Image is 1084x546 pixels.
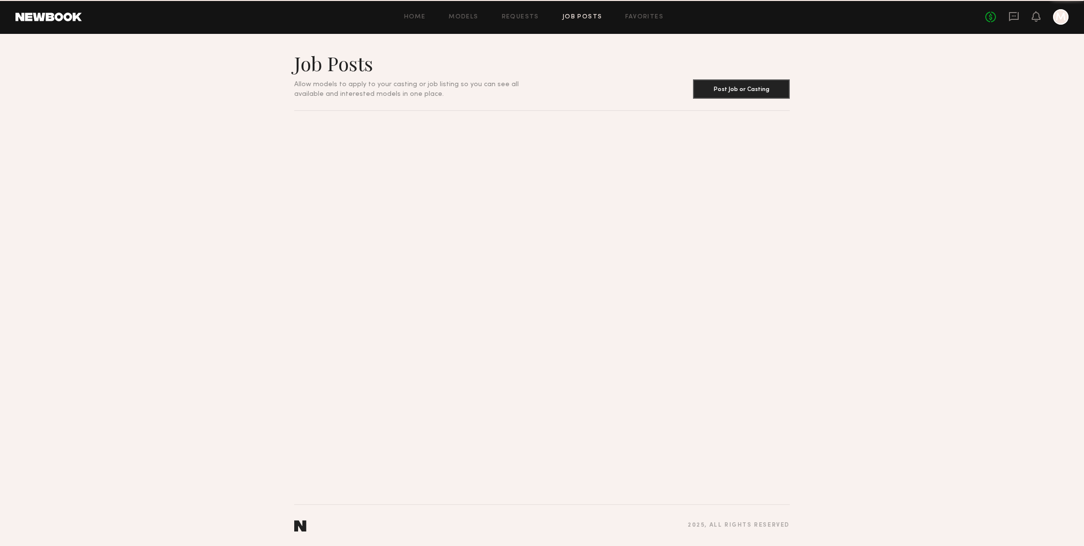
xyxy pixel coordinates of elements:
div: 2025 , all rights reserved [688,522,790,529]
a: Home [404,14,426,20]
a: M [1053,9,1069,25]
a: Models [449,14,478,20]
a: Favorites [625,14,663,20]
a: Requests [502,14,539,20]
h1: Job Posts [294,51,542,76]
button: Post Job or Casting [693,79,790,99]
a: Job Posts [562,14,602,20]
span: Allow models to apply to your casting or job listing so you can see all available and interested ... [294,81,519,97]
